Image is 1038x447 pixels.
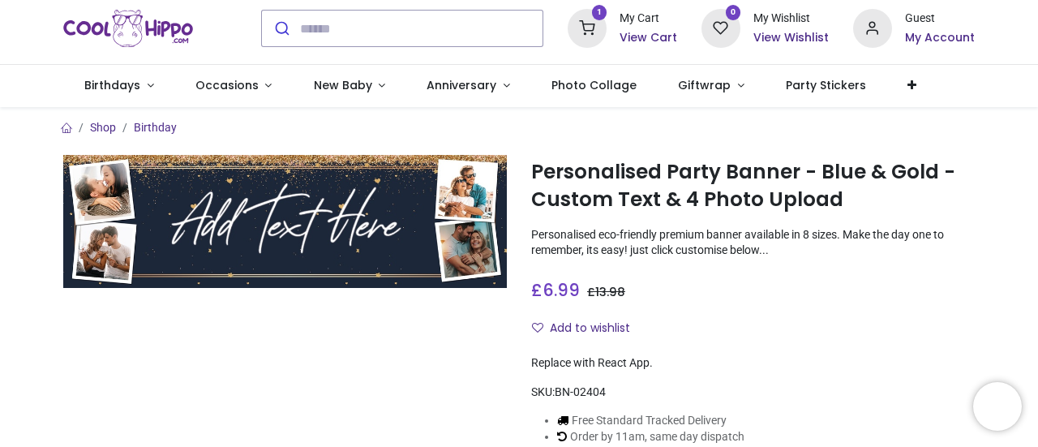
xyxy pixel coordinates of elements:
div: My Wishlist [753,11,829,27]
span: New Baby [314,77,372,93]
a: Anniversary [406,65,531,107]
a: 0 [701,21,740,34]
li: Free Standard Tracked Delivery [557,413,784,429]
button: Add to wishlistAdd to wishlist [531,315,644,342]
span: Occasions [195,77,259,93]
i: Add to wishlist [532,322,543,333]
img: Cool Hippo [63,6,193,51]
sup: 0 [726,5,741,20]
div: My Cart [620,11,677,27]
iframe: Brevo live chat [973,382,1022,431]
a: View Cart [620,30,677,46]
a: View Wishlist [753,30,829,46]
span: £ [587,284,625,300]
div: Replace with React App. [531,355,975,372]
span: BN-02404 [555,385,606,398]
a: 1 [568,21,607,34]
span: 13.98 [595,284,625,300]
button: Submit [262,11,300,46]
a: My Account [905,30,975,46]
a: Shop [90,121,116,134]
p: Personalised eco-friendly premium banner available in 8 sizes. Make the day one to remember, its ... [531,227,975,259]
span: Giftwrap [678,77,731,93]
span: Birthdays [84,77,140,93]
h1: Personalised Party Banner - Blue & Gold - Custom Text & 4 Photo Upload [531,158,975,214]
div: Guest [905,11,975,27]
sup: 1 [592,5,607,20]
span: 6.99 [543,278,580,302]
span: Anniversary [427,77,496,93]
div: SKU: [531,385,975,401]
img: Personalised Party Banner - Blue & Gold - Custom Text & 4 Photo Upload [63,155,507,288]
a: Birthday [134,121,177,134]
a: Logo of Cool Hippo [63,6,193,51]
span: Party Stickers [786,77,866,93]
a: Giftwrap [658,65,766,107]
span: Photo Collage [551,77,637,93]
a: Birthdays [63,65,174,107]
li: Order by 11am, same day dispatch [557,429,784,445]
span: £ [531,278,580,302]
a: Occasions [174,65,293,107]
a: New Baby [293,65,406,107]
